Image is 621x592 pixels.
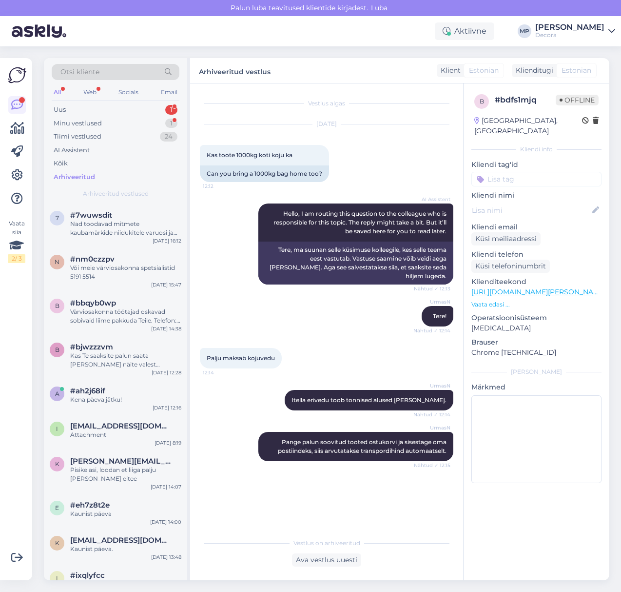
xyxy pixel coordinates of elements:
p: Vaata edasi ... [471,300,602,309]
div: Klienditugi [512,65,553,76]
p: [MEDICAL_DATA] [471,323,602,333]
span: i [56,425,58,432]
div: Aktiivne [435,22,494,40]
div: [DATE] 12:16 [153,404,181,411]
div: Tänud. [70,580,181,589]
div: [DATE] 14:07 [151,483,181,490]
div: Attachment [70,430,181,439]
div: Küsi telefoninumbrit [471,260,550,273]
div: Ava vestlus uuesti [292,553,361,567]
div: [DATE] 12:28 [152,369,181,376]
span: #eh7z8t2e [70,501,110,510]
div: [DATE] 14:00 [150,518,181,526]
p: Kliendi tag'id [471,160,602,170]
span: Offline [556,95,599,105]
span: Vestlus on arhiveeritud [293,539,360,548]
p: Chrome [TECHNICAL_ID] [471,347,602,358]
div: Tiimi vestlused [54,132,101,142]
span: Luba [368,3,390,12]
p: Kliendi nimi [471,190,602,201]
span: b [55,346,59,353]
div: Värviosakonna töötajad oskavad sobivaid liime pakkuda Teile. Telefon: [PHONE_NUMBER] [70,307,181,325]
div: Tere, ma suunan selle küsimuse kolleegile, kes selle teema eest vastutab. Vastuse saamine võib ve... [258,242,453,285]
a: [URL][DOMAIN_NAME][PERSON_NAME] [471,287,606,296]
span: #nm0czzpv [70,255,115,264]
div: [DATE] 16:12 [153,237,181,245]
span: e [55,504,59,511]
a: [PERSON_NAME]Decora [535,23,615,39]
p: Märkmed [471,382,602,392]
div: Kaunist päeva [70,510,181,518]
span: Pange palun soovitud tooted ostukorvi ja sisestage oma postiindeks, siis arvutatakse transpordihi... [278,438,448,454]
span: Kertu8725@gmail.com [70,536,172,545]
span: Nähtud ✓ 12:15 [414,462,450,469]
span: i [56,574,58,582]
span: 12:12 [203,183,239,190]
span: Otsi kliente [60,67,99,77]
div: 1 [165,119,177,128]
span: #bjwzzzvm [70,343,113,351]
input: Lisa nimi [472,205,590,216]
span: a [55,390,59,397]
div: # bdfs1mjq [495,94,556,106]
label: Arhiveeritud vestlus [199,64,271,77]
span: #bbqyb0wp [70,299,116,307]
div: 2 / 3 [8,254,25,263]
div: Pisike asi, loodan et liiga palju [PERSON_NAME] eitee [70,466,181,483]
span: k [55,460,59,468]
span: Tere! [433,312,446,320]
div: Decora [535,31,604,39]
span: kaspar.raasman@gmail.com [70,457,172,466]
img: Askly Logo [8,66,26,84]
div: Can you bring a 1000kg bag home too? [200,165,329,182]
span: Nähtud ✓ 12:14 [413,411,450,418]
span: b [55,302,59,309]
div: Nad toodavad mitmete kaubamärkide niidukitele varuosi ja tarvikuid. [70,220,181,237]
span: Estonian [562,65,591,76]
div: [DATE] [200,120,453,128]
span: Palju maksab kojuvedu [207,354,275,362]
span: AI Assistent [414,196,450,203]
div: Arhiveeritud [54,172,95,182]
div: Vaata siia [8,219,25,263]
span: UrmasN [414,424,450,431]
div: Email [159,86,179,99]
div: Kliendi info [471,145,602,154]
input: Lisa tag [471,172,602,186]
div: Uus [54,105,66,115]
span: #ixqlyfcc [70,571,105,580]
div: Web [81,86,98,99]
div: [PERSON_NAME] [471,367,602,376]
div: [PERSON_NAME] [535,23,604,31]
span: Nähtud ✓ 12:13 [414,285,450,292]
div: Või meie värviosakonna spetsialistid 5191 5514 [70,264,181,281]
div: [GEOGRAPHIC_DATA], [GEOGRAPHIC_DATA] [474,116,582,136]
div: Vestlus algas [200,99,453,108]
span: info@ixander.eu [70,422,172,430]
p: Kliendi telefon [471,249,602,260]
div: [DATE] 8:19 [155,439,181,447]
div: 24 [160,132,177,142]
p: Klienditeekond [471,277,602,287]
span: Nähtud ✓ 12:14 [413,327,450,334]
span: Estonian [469,65,499,76]
div: Küsi meiliaadressi [471,232,541,245]
div: Socials [116,86,140,99]
span: n [55,258,59,265]
span: Kas toote 1000kg koti koju ka [207,151,292,159]
span: #7wuwsdit [70,211,112,220]
div: AI Assistent [54,145,90,155]
p: Operatsioonisüsteem [471,313,602,323]
span: Itella erivedu toob tonnised alused [PERSON_NAME]. [291,396,446,404]
span: Hello, I am routing this question to the colleague who is responsible for this topic. The reply m... [273,210,448,235]
div: [DATE] 13:48 [151,553,181,561]
div: MP [518,24,531,38]
span: 12:14 [203,369,239,376]
span: K [55,539,59,547]
div: [DATE] 15:47 [151,281,181,288]
p: Brauser [471,337,602,347]
span: UrmasN [414,382,450,389]
span: #ah2j68if [70,387,105,395]
div: Kaunist päeva. [70,545,181,553]
div: All [52,86,63,99]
